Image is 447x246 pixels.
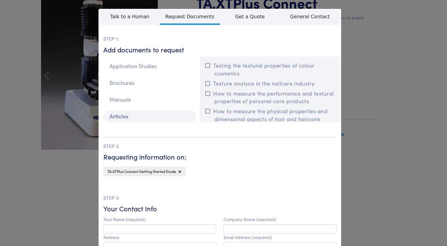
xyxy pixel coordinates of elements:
[203,88,336,106] button: How to measure the performance and textural properties of personal care products
[103,60,196,72] p: Application Studies
[203,60,336,78] button: Testing the textural properties of colour cosmetics
[103,235,119,240] label: Address
[107,169,176,174] span: TA.XTPlus Connect Getting Started Guide
[100,9,160,23] span: Talk to a Human
[203,106,336,132] button: How to measure the physical properties and dimensional aspects of hair and haircare products
[103,111,196,122] p: Articles
[103,217,146,222] label: Your Name (required)
[223,217,276,222] label: Company Name (required)
[103,35,336,43] p: STEP 1:
[103,94,196,106] p: Manuals
[103,77,196,89] p: Brochures
[203,78,336,88] button: Texture analysis in the nailcare industry
[103,204,336,213] h6: Your Contact Info
[103,194,336,202] p: STEP 3:
[103,45,336,54] h6: Add documents to request
[103,152,336,162] h6: Requesting information on:
[160,9,220,25] span: Request Documents
[223,235,272,240] label: Email Address (required)
[220,9,280,23] span: Get a Quote
[103,142,336,150] p: STEP 2:
[280,9,340,23] span: General Contact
